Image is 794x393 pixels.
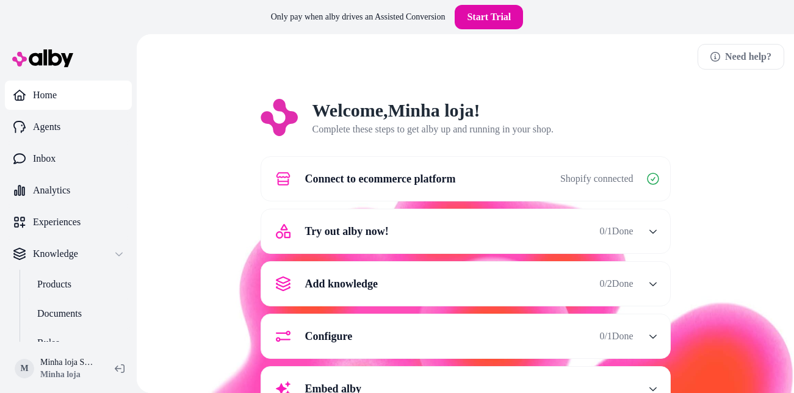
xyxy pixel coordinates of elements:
a: Inbox [5,144,132,173]
a: Home [5,81,132,110]
p: Only pay when alby drives an Assisted Conversion [271,11,446,23]
a: Documents [25,299,132,328]
span: Try out alby now! [305,223,389,240]
span: 0 / 1 Done [599,224,633,239]
span: Add knowledge [305,275,378,292]
p: Documents [37,306,82,321]
p: Minha loja Shopify [40,356,95,369]
span: Configure [305,328,353,345]
span: 0 / 2 Done [599,276,633,291]
p: Inbox [33,151,56,166]
button: Add knowledge0/2Done [269,269,663,298]
p: Home [33,88,57,103]
a: Products [25,270,132,299]
img: Logo [261,99,298,136]
button: MMinha loja ShopifyMinha loja [7,349,105,388]
p: Rules [37,336,59,350]
span: Minha loja [40,369,95,381]
p: Experiences [33,215,81,229]
button: Knowledge [5,239,132,269]
span: M [15,359,34,378]
h2: Welcome, Minha loja ! [312,99,554,122]
button: Try out alby now!0/1Done [269,217,663,246]
a: Start Trial [455,5,523,29]
span: 0 / 1 Done [599,329,633,344]
a: Analytics [5,176,132,205]
span: Shopify connected [560,171,633,186]
a: Need help? [698,44,784,70]
a: Rules [25,328,132,358]
p: Agents [33,120,60,134]
button: Configure0/1Done [269,322,663,351]
p: Products [37,277,71,292]
a: Agents [5,112,132,142]
button: Connect to ecommerce platformShopify connected [269,164,663,193]
img: alby Logo [12,49,73,67]
span: Complete these steps to get alby up and running in your shop. [312,124,554,134]
img: alby Bubble [137,165,794,393]
a: Experiences [5,207,132,237]
span: Connect to ecommerce platform [305,170,456,187]
p: Knowledge [33,247,78,261]
p: Analytics [33,183,70,198]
